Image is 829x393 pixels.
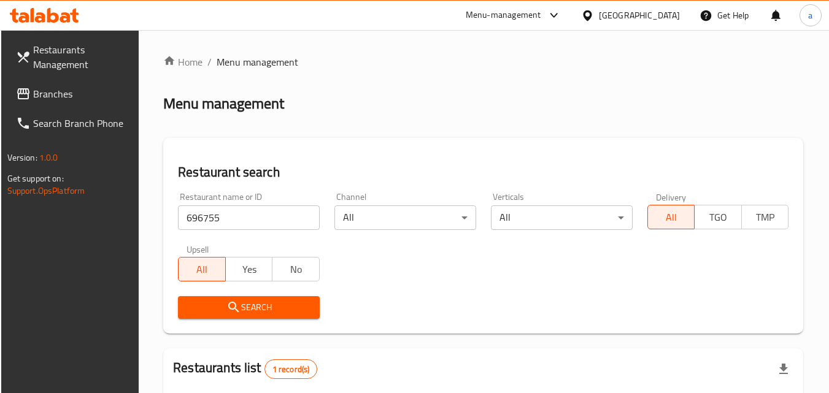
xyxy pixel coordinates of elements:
span: TMP [747,208,784,226]
span: All [653,208,690,226]
label: Delivery [656,193,687,201]
nav: breadcrumb [163,55,803,69]
span: No [277,261,315,278]
h2: Menu management [163,94,284,113]
div: Menu-management [466,8,541,23]
span: Search Branch Phone [33,116,130,131]
button: No [272,257,320,281]
h2: Restaurants list [173,359,317,379]
a: Branches [6,79,140,109]
span: Get support on: [7,170,64,186]
div: All [491,205,633,230]
span: Branches [33,86,130,101]
a: Support.OpsPlatform [7,183,85,199]
button: TMP [741,205,789,229]
span: Yes [231,261,268,278]
span: 1.0.0 [39,150,58,166]
button: All [647,205,695,229]
div: All [334,205,476,230]
a: Search Branch Phone [6,109,140,138]
input: Search for restaurant name or ID.. [178,205,320,230]
span: 1 record(s) [265,364,317,375]
span: a [808,9,812,22]
span: All [183,261,221,278]
a: Restaurants Management [6,35,140,79]
span: Menu management [217,55,298,69]
li: / [207,55,212,69]
div: [GEOGRAPHIC_DATA] [599,9,680,22]
div: Export file [769,354,798,384]
span: Search [188,300,310,315]
h2: Restaurant search [178,163,789,181]
span: Restaurants Management [33,42,130,72]
label: Upsell [187,245,209,253]
button: Yes [225,257,273,281]
button: Search [178,296,320,319]
div: Total records count [264,359,318,379]
span: Version: [7,150,37,166]
button: TGO [694,205,742,229]
span: TGO [700,208,737,226]
button: All [178,257,226,281]
a: Home [163,55,202,69]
